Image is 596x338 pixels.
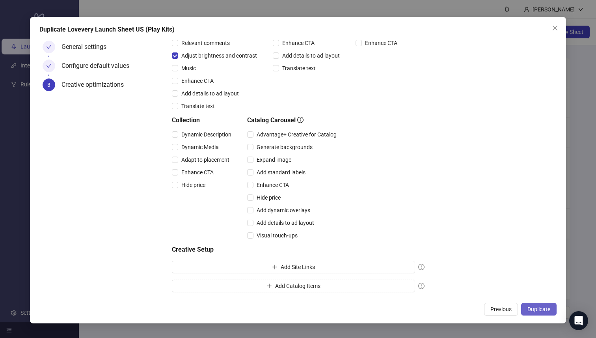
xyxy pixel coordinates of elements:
div: Open Intercom Messenger [569,311,588,330]
div: General settings [61,41,113,53]
button: Duplicate [521,303,557,316]
span: Enhance CTA [178,77,217,85]
span: Add details to ad layout [253,218,317,227]
button: Add Catalog Items [172,280,415,292]
span: Duplicate [527,306,550,312]
button: Add Site Links [172,261,415,273]
span: Relevant comments [178,39,233,47]
div: Configure default values [61,60,136,72]
span: plus [266,283,272,289]
span: Add details to ad layout [178,89,242,98]
div: Duplicate Lovevery Launch Sheet US (Play Kits) [39,25,557,34]
span: plus [272,264,278,270]
span: Dynamic Media [178,143,222,151]
span: Expand image [253,155,294,164]
span: Add dynamic overlays [253,206,313,215]
span: 3 [47,82,50,88]
span: Previous [490,306,512,312]
span: Add Catalog Items [275,283,320,289]
span: Visual touch-ups [253,231,301,240]
span: Advantage+ Creative for Catalog [253,130,340,139]
span: Adapt to placement [178,155,233,164]
span: Enhance CTA [279,39,318,47]
span: Adjust brightness and contrast [178,51,260,60]
span: Translate text [279,64,319,73]
span: Enhance CTA [178,168,217,177]
span: exclamation-circle [418,264,425,270]
span: Add Site Links [281,264,315,270]
span: Dynamic Description [178,130,235,139]
span: Enhance CTA [362,39,400,47]
button: Close [549,22,561,34]
span: info-circle [297,117,304,123]
span: exclamation-circle [418,283,425,289]
span: close [552,25,558,31]
h5: Collection [172,116,235,125]
span: Enhance CTA [253,181,292,189]
span: Hide price [178,181,209,189]
span: check [46,44,52,50]
span: Add details to ad layout [279,51,343,60]
span: Translate text [178,102,218,110]
span: Generate backgrounds [253,143,316,151]
span: check [46,63,52,69]
span: Hide price [253,193,284,202]
span: Music [178,64,199,73]
h5: Creative Setup [172,245,425,254]
button: Previous [484,303,518,316]
div: Creative optimizations [61,78,130,91]
h5: Catalog Carousel [247,116,340,125]
span: Add standard labels [253,168,309,177]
